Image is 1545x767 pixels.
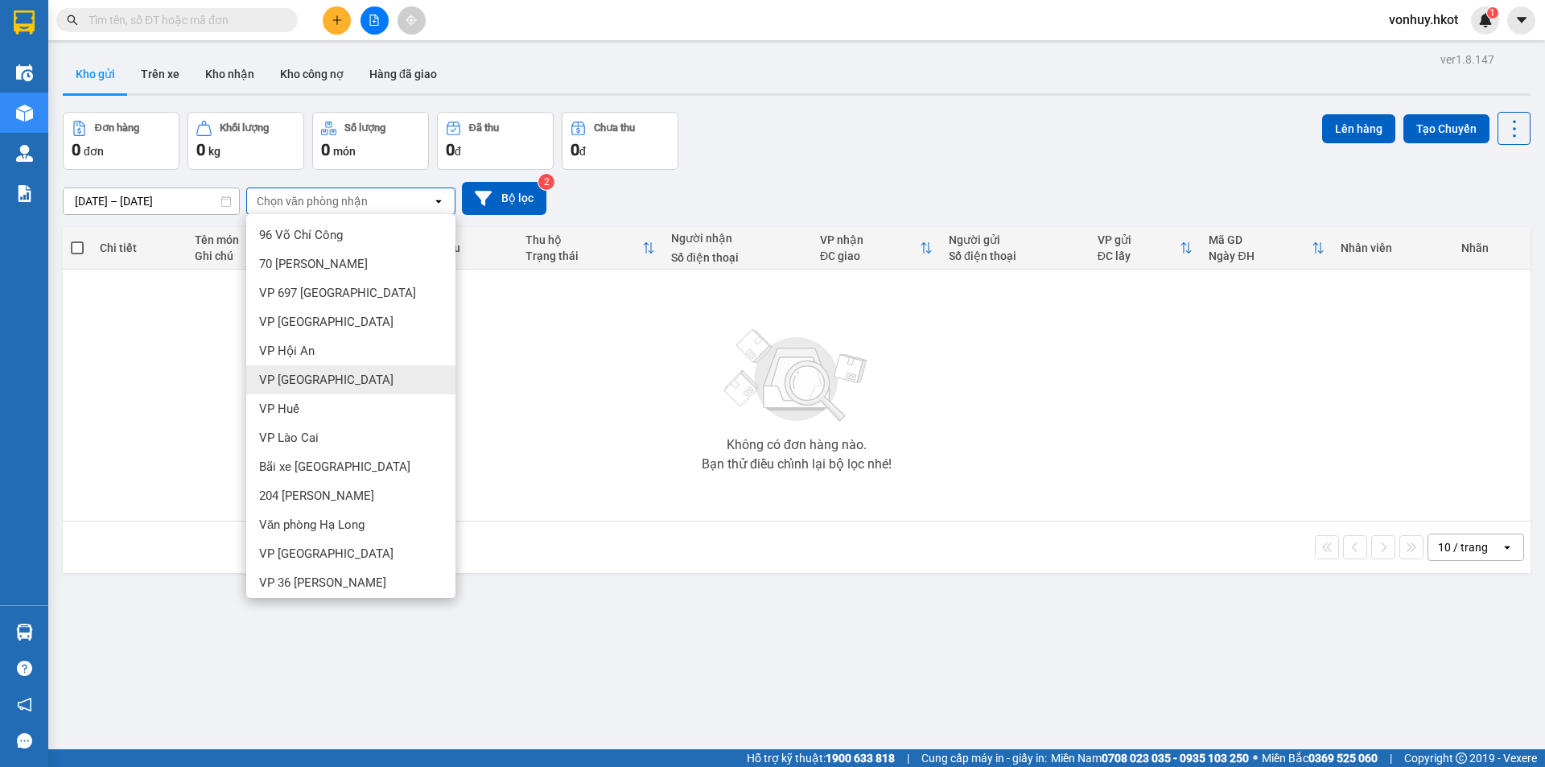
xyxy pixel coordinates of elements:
span: copyright [1456,753,1467,764]
span: search [67,14,78,26]
button: Đã thu0đ [437,112,554,170]
div: Ngày ĐH [1209,249,1312,262]
button: Số lượng0món [312,112,429,170]
button: Bộ lọc [462,182,546,215]
div: Không có đơn hàng nào. [727,439,867,452]
span: VP 697 [GEOGRAPHIC_DATA] [259,285,416,301]
span: Hỗ trợ kỹ thuật: [747,749,895,767]
span: Miền Nam [1051,749,1249,767]
div: Ghi chú [195,249,286,262]
button: file-add [360,6,389,35]
div: Đơn hàng [95,122,139,134]
img: solution-icon [16,185,33,202]
span: VP Hội An [259,343,315,359]
span: | [1390,749,1392,767]
div: VP nhận [820,233,920,246]
div: ĐC giao [820,249,920,262]
span: món [333,145,356,158]
span: aim [406,14,417,26]
button: Tạo Chuyến [1403,114,1489,143]
div: Khối lượng [220,122,269,134]
span: 96 Võ Chí Công [259,227,343,243]
span: ⚪️ [1253,755,1258,761]
ul: Menu [246,214,455,598]
div: Chưa thu [594,122,635,134]
img: warehouse-icon [16,145,33,162]
span: đơn [84,145,104,158]
th: Toggle SortBy [1201,227,1333,270]
span: plus [332,14,343,26]
div: Chi tiết [100,241,178,254]
span: 0 [321,140,330,159]
span: question-circle [17,661,32,676]
button: Hàng đã giao [356,55,450,93]
div: Bạn thử điều chỉnh lại bộ lọc nhé! [702,458,892,471]
span: VP [GEOGRAPHIC_DATA] [259,372,393,388]
img: warehouse-icon [16,624,33,641]
div: Tên món [195,233,286,246]
span: đ [579,145,586,158]
button: Kho nhận [192,55,267,93]
span: VP Huế [259,401,299,417]
span: notification [17,697,32,712]
div: Người nhận [671,232,804,245]
img: warehouse-icon [16,105,33,122]
strong: 0708 023 035 - 0935 103 250 [1102,752,1249,765]
span: message [17,733,32,748]
div: Người gửi [949,233,1081,246]
button: Khối lượng0kg [187,112,304,170]
button: Đơn hàng0đơn [63,112,179,170]
span: VP [GEOGRAPHIC_DATA] [259,314,393,330]
th: Toggle SortBy [1090,227,1201,270]
img: svg+xml;base64,PHN2ZyBjbGFzcz0ibGlzdC1wbHVnX19zdmciIHhtbG5zPSJodHRwOi8vd3d3LnczLm9yZy8yMDAwL3N2Zy... [716,320,877,432]
strong: 0369 525 060 [1308,752,1378,765]
div: Trạng thái [525,249,642,262]
button: Kho công nợ [267,55,356,93]
sup: 2 [538,174,554,190]
div: VP gửi [1098,233,1180,246]
sup: 1 [1487,7,1498,19]
span: 70 [PERSON_NAME] [259,256,368,272]
span: Cung cấp máy in - giấy in: [921,749,1047,767]
img: icon-new-feature [1478,13,1493,27]
div: Số lượng [344,122,385,134]
div: Số điện thoại [671,251,804,264]
div: Số điện thoại [949,249,1081,262]
div: Chọn văn phòng nhận [257,193,368,209]
div: Đã thu [469,122,499,134]
button: plus [323,6,351,35]
div: Chưa thu [414,241,509,254]
span: vonhuy.hkot [1376,10,1471,30]
img: warehouse-icon [16,64,33,81]
span: 0 [446,140,455,159]
span: caret-down [1514,13,1529,27]
span: Bãi xe [GEOGRAPHIC_DATA] [259,459,410,475]
div: ver 1.8.147 [1440,51,1494,68]
input: Select a date range. [64,188,239,214]
input: Tìm tên, số ĐT hoặc mã đơn [89,11,278,29]
div: 10 / trang [1438,539,1488,555]
span: 204 [PERSON_NAME] [259,488,374,504]
span: Miền Bắc [1262,749,1378,767]
span: VP Lào Cai [259,430,319,446]
span: 0 [72,140,80,159]
button: Chưa thu0đ [562,112,678,170]
img: logo-vxr [14,10,35,35]
th: Toggle SortBy [517,227,663,270]
span: kg [208,145,220,158]
span: Văn phòng Hạ Long [259,517,365,533]
div: ĐC lấy [1098,249,1180,262]
button: Trên xe [128,55,192,93]
th: Toggle SortBy [812,227,941,270]
button: caret-down [1507,6,1535,35]
button: Kho gửi [63,55,128,93]
span: VP [GEOGRAPHIC_DATA] [259,546,393,562]
div: Thu hộ [525,233,642,246]
span: | [907,749,909,767]
div: Mã GD [1209,233,1312,246]
span: file-add [369,14,380,26]
div: Nhãn [1461,241,1522,254]
button: aim [398,6,426,35]
div: Nhân viên [1341,241,1444,254]
button: Lên hàng [1322,114,1395,143]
